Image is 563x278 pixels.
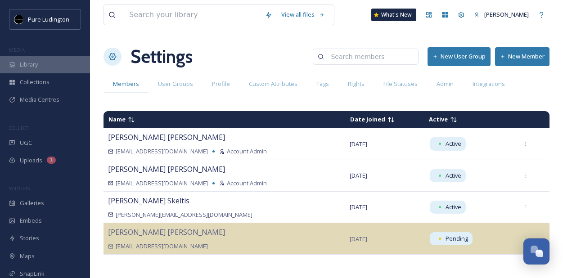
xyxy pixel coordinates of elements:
[108,227,225,237] span: [PERSON_NAME] [PERSON_NAME]
[108,196,189,206] span: [PERSON_NAME] Skeltis
[446,139,461,148] span: Active
[484,10,529,18] span: [PERSON_NAME]
[446,171,461,180] span: Active
[437,80,454,88] span: Admin
[348,80,365,88] span: Rights
[104,112,345,127] td: Sort descending
[20,95,59,104] span: Media Centres
[47,157,56,164] div: 1
[14,15,23,24] img: pureludingtonF-2.png
[350,115,385,123] span: Date Joined
[371,9,416,21] a: What's New
[20,269,45,278] span: SnapLink
[227,179,267,188] span: Account Admin
[495,47,549,66] button: New Member
[116,147,208,156] span: [EMAIL_ADDRESS][DOMAIN_NAME]
[523,238,549,265] button: Open Chat
[249,80,297,88] span: Custom Attributes
[212,80,230,88] span: Profile
[277,6,329,23] a: View all files
[158,80,193,88] span: User Groups
[116,242,208,251] span: [EMAIL_ADDRESS][DOMAIN_NAME]
[469,6,533,23] a: [PERSON_NAME]
[108,164,225,174] span: [PERSON_NAME] [PERSON_NAME]
[429,115,448,123] span: Active
[446,234,468,243] span: Pending
[131,43,193,70] h1: Settings
[20,234,39,242] span: Stories
[28,15,69,23] span: Pure Ludington
[346,112,423,127] td: Sort ascending
[424,112,513,127] td: Sort descending
[108,132,225,142] span: [PERSON_NAME] [PERSON_NAME]
[513,116,549,123] td: Sort descending
[9,46,25,53] span: MEDIA
[383,80,418,88] span: File Statuses
[125,5,261,25] input: Search your library
[20,252,35,260] span: Maps
[350,235,367,243] span: [DATE]
[428,47,491,66] button: New User Group
[316,80,329,88] span: Tags
[108,115,126,123] span: Name
[446,203,461,211] span: Active
[113,80,139,88] span: Members
[326,48,414,66] input: Search members
[350,203,367,211] span: [DATE]
[116,211,252,219] span: [PERSON_NAME][EMAIL_ADDRESS][DOMAIN_NAME]
[350,171,367,179] span: [DATE]
[20,139,32,147] span: UGC
[20,78,50,86] span: Collections
[20,156,42,165] span: Uploads
[9,185,30,192] span: WIDGETS
[20,199,44,207] span: Galleries
[9,125,28,131] span: COLLECT
[227,147,267,156] span: Account Admin
[473,80,505,88] span: Integrations
[20,216,42,225] span: Embeds
[116,179,208,188] span: [EMAIL_ADDRESS][DOMAIN_NAME]
[20,60,38,69] span: Library
[350,140,367,148] span: [DATE]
